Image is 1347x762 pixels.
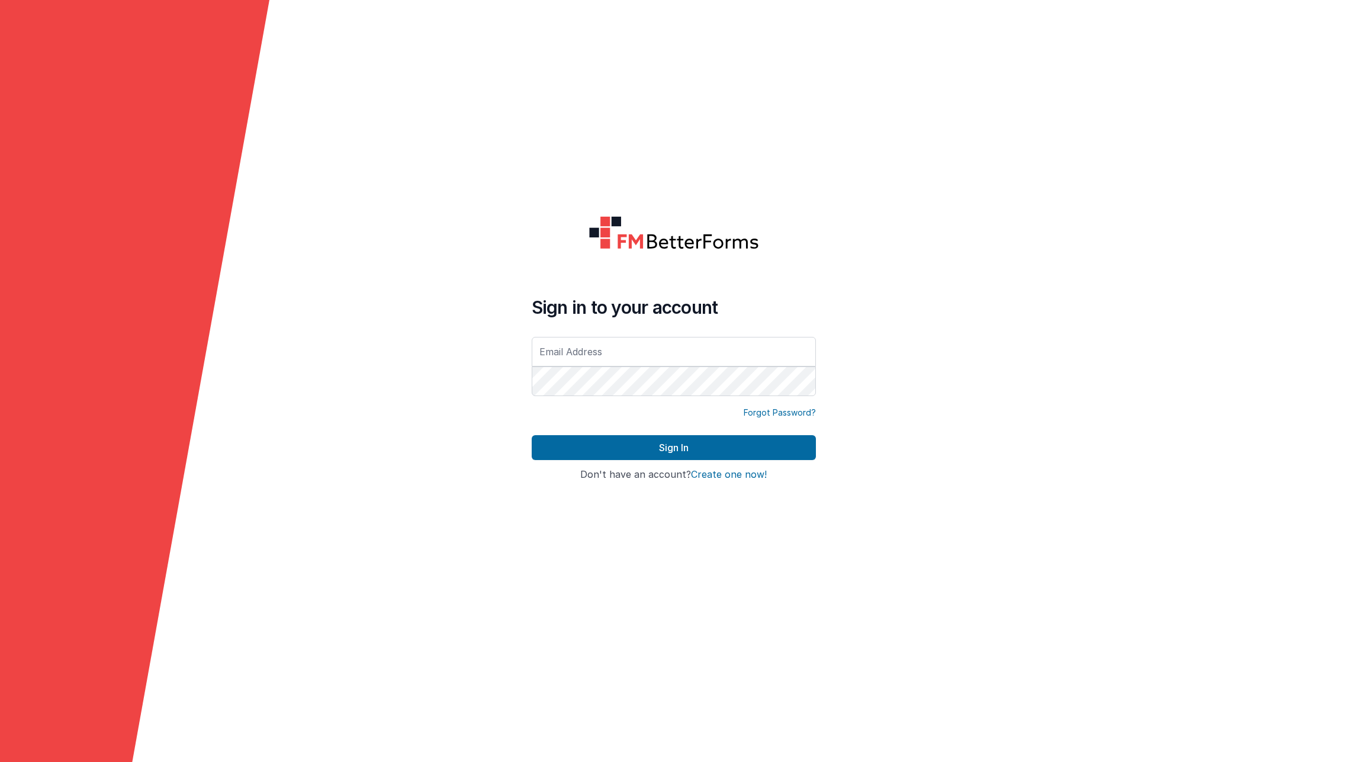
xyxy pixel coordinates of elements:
[691,470,767,480] button: Create one now!
[532,297,816,318] h4: Sign in to your account
[532,435,816,460] button: Sign In
[744,407,816,419] a: Forgot Password?
[532,470,816,480] h4: Don't have an account?
[532,337,816,366] input: Email Address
